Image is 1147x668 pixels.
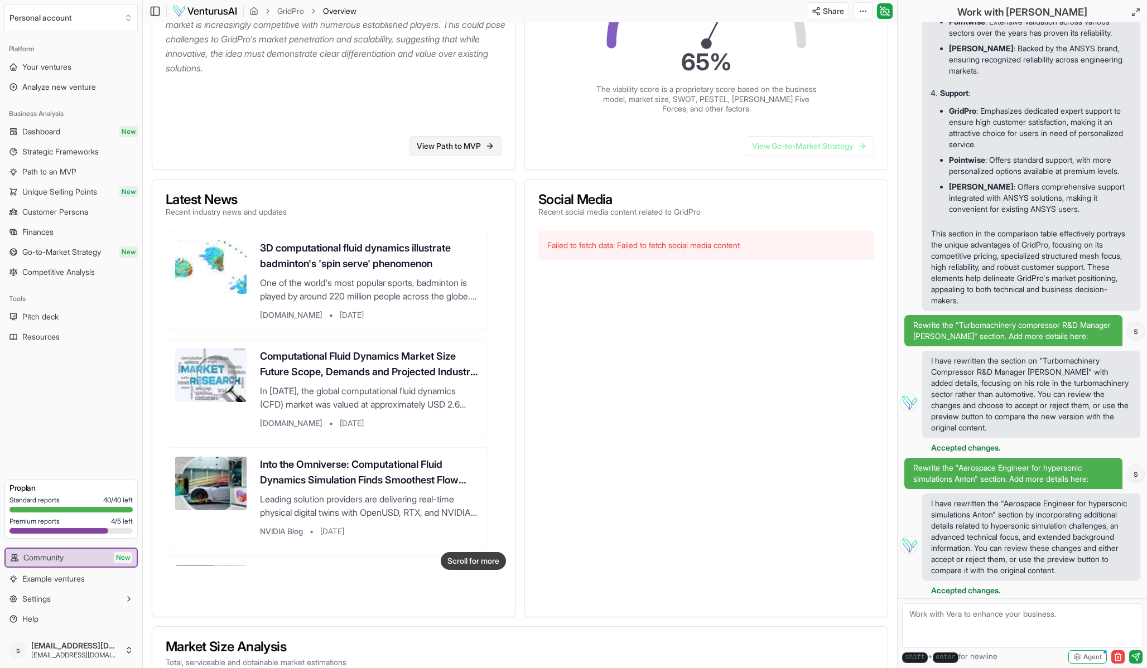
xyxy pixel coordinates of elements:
[260,276,479,303] p: One of the world's most popular sports, badminton is played by around 220 million people across t...
[22,246,101,258] span: Go-to-Market Strategy
[310,526,314,537] span: •
[922,585,1140,596] div: Accepted changes.
[166,657,874,668] p: Total, serviceable and obtainable market estimations
[807,2,849,20] button: Share
[340,418,364,429] span: [DATE]
[260,492,479,519] p: Leading solution providers are delivering real-time physical digital twins with OpenUSD, RTX, and...
[22,166,76,177] span: Path to an MVP
[900,536,918,554] img: Vera
[949,155,985,164] strong: Pointwise
[103,496,133,505] span: 40 / 40 left
[538,206,701,217] p: Recent social media content related to GridPro
[4,570,138,588] a: Example ventures
[949,106,976,115] strong: GridPro
[22,206,88,217] span: Customer Persona
[949,14,1131,41] li: : Extensive validation across various sectors over the years has proven its reliability.
[340,309,364,321] span: [DATE]
[31,641,120,651] span: [EMAIL_ADDRESS][DOMAIN_NAME]
[329,418,333,429] span: •
[22,61,71,72] span: Your ventures
[4,308,138,326] a: Pitch deck
[9,482,133,493] h3: Pro plan
[260,240,479,272] h3: 3D computational fluid dynamics illustrate badminton's 'spin serve' phenomenon
[4,4,138,31] button: Select an organization
[260,348,479,380] h3: Computational Fluid Dynamics Market Size Future Scope, Demands and Projected Industry Growths to ...
[931,355,1131,433] span: I have rewritten the section on "Turbomachinery Compressor R&D Manager [PERSON_NAME]" with added ...
[4,610,138,628] a: Help
[4,637,138,664] button: s[EMAIL_ADDRESS][DOMAIN_NAME][EMAIL_ADDRESS][DOMAIN_NAME]
[260,565,479,596] h3: nTop launches new computational fluid dynamics solution
[1127,322,1144,339] span: s
[277,6,304,17] a: GridPro
[22,613,38,625] span: Help
[745,136,874,156] a: View Go-to-Market Strategy
[913,462,1114,485] span: Rewrite the "Aerospace Engineer for hypersonic simulations Anton" section. Add more details here:
[949,41,1131,79] li: : Backed by the ANSYS brand, ensuring recognized reliability across engineering markets.
[172,4,238,18] img: logo
[1083,652,1102,661] span: Agent
[4,105,138,123] div: Business Analysis
[922,442,1140,453] div: Accepted changes.
[320,526,344,537] span: [DATE]
[4,243,138,261] a: Go-to-Market StrategyNew
[681,48,732,76] text: 65 %
[249,6,356,17] nav: breadcrumb
[595,84,818,114] p: The viability score is a proprietary score based on the business model, market size, SWOT, PESTEL...
[4,123,138,141] a: DashboardNew
[949,182,1014,191] strong: [PERSON_NAME]
[931,228,1131,306] p: This section in the comparison table effectively portrays the unique advantages of GridPro, focus...
[933,652,958,663] kbd: enter
[9,517,60,526] span: Premium reports
[260,418,322,429] span: [DOMAIN_NAME]
[1127,465,1144,482] span: s
[900,393,918,411] img: Vera
[329,309,333,321] span: •
[166,640,874,654] h3: Market Size Analysis
[166,206,287,217] p: Recent industry news and updates
[940,88,968,98] strong: Support
[4,143,138,161] a: Strategic Frameworks
[949,103,1131,152] li: : Emphasizes dedicated expert support to ensure high customer satisfaction, making it an attracti...
[949,179,1131,217] li: : Offers comprehensive support integrated with ANSYS solutions, making it convenient for existing...
[22,226,54,238] span: Finances
[323,6,356,17] span: Overview
[166,555,488,655] a: nTop launches new computational fluid dynamics solutionnTop has launched a new computational flui...
[4,290,138,308] div: Tools
[949,43,1014,53] strong: [PERSON_NAME]
[166,231,488,330] a: 3D computational fluid dynamics illustrate badminton's 'spin serve' phenomenonOne of the world's ...
[949,152,1131,179] li: : Offers standard support, with more personalized options available at premium levels.
[22,146,99,157] span: Strategic Frameworks
[4,223,138,241] a: Finances
[1068,650,1107,664] button: Agent
[4,40,138,58] div: Platform
[260,526,303,537] span: NVIDIA Blog
[4,183,138,201] a: Unique Selling PointsNew
[4,58,138,76] a: Your ventures
[4,263,138,281] a: Competitive Analysis
[22,331,60,342] span: Resources
[260,384,479,411] p: In [DATE], the global computational fluid dynamics (CFD) market was valued at approximately USD 2...
[119,186,138,197] span: New
[913,320,1114,342] span: Rewrite the "Turbomachinery compressor R&D Manager [PERSON_NAME]" section. Add more details here:
[4,163,138,181] a: Path to an MVP
[409,136,502,156] a: View Path to MVP
[538,231,874,260] div: Failed to fetch data: Failed to fetch social media content
[931,498,1131,576] span: I have rewritten the "Aerospace Engineer for hypersonic simulations Anton" section by incorporati...
[22,126,60,137] span: Dashboard
[166,193,287,206] h3: Latest News
[119,126,138,137] span: New
[4,78,138,96] a: Analyze new venture
[166,339,488,438] a: Computational Fluid Dynamics Market Size Future Scope, Demands and Projected Industry Growths to ...
[166,447,488,546] a: Into the Omniverse: Computational Fluid Dynamics Simulation Finds Smoothest Flow With AI-Driven D...
[31,651,120,660] span: [EMAIL_ADDRESS][DOMAIN_NAME]
[4,328,138,346] a: Resources
[940,88,1131,99] p: :
[22,186,97,197] span: Unique Selling Points
[823,6,844,17] span: Share
[902,651,997,663] span: + for newline
[902,652,928,663] kbd: shift
[119,246,138,258] span: New
[260,309,322,321] span: [DOMAIN_NAME]
[22,81,96,93] span: Analyze new venture
[111,517,133,526] span: 4 / 5 left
